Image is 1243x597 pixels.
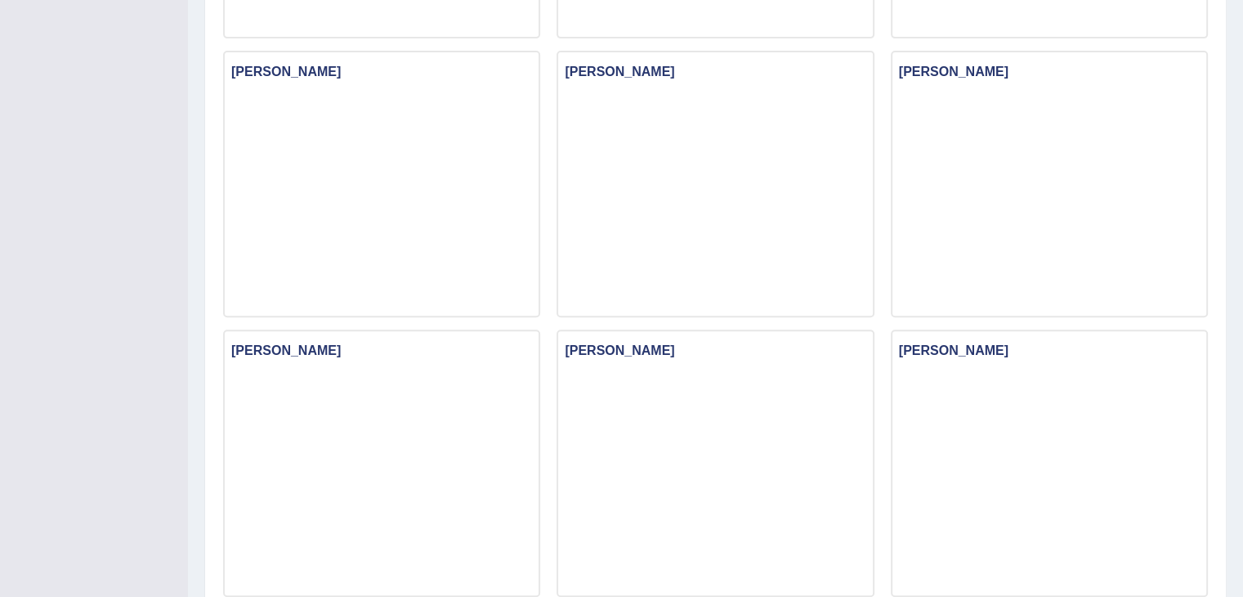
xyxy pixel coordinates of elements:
[892,339,1206,362] h3: [PERSON_NAME]
[558,339,872,362] h3: [PERSON_NAME]
[892,61,1206,83] h3: [PERSON_NAME]
[558,61,872,83] h3: [PERSON_NAME]
[225,339,539,362] h3: [PERSON_NAME]
[225,61,539,83] h3: [PERSON_NAME]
